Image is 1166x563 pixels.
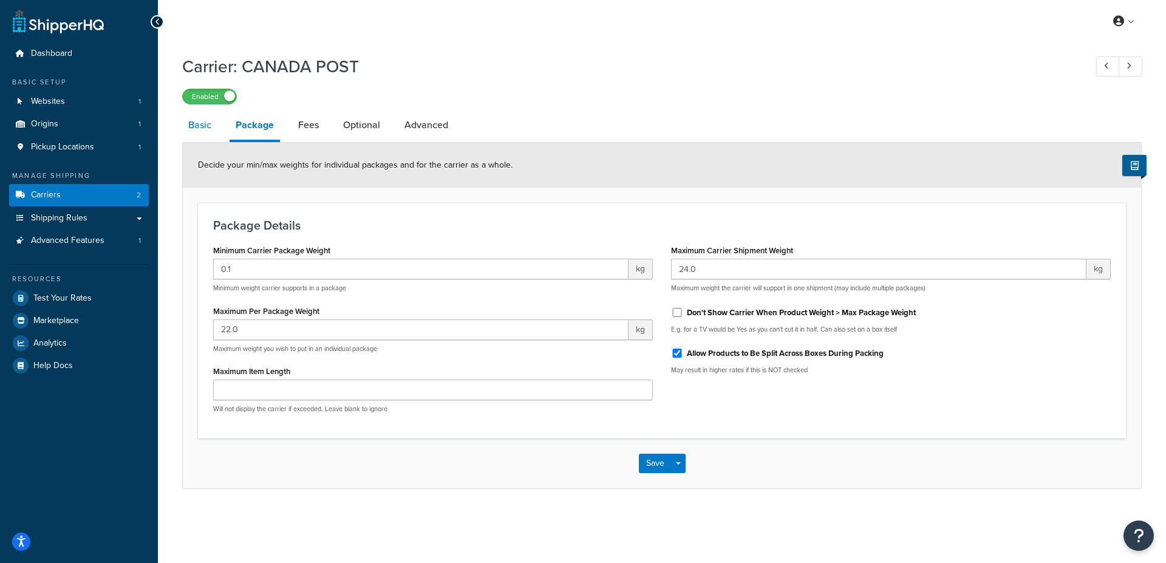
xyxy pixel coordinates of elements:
span: Advanced Features [31,236,104,246]
a: Optional [337,111,386,140]
span: Help Docs [33,361,73,371]
button: Show Help Docs [1122,155,1147,176]
span: 1 [138,142,141,152]
span: Test Your Rates [33,293,92,304]
div: Manage Shipping [9,171,149,181]
li: Advanced Features [9,230,149,252]
p: E.g. for a TV would be Yes as you can't cut it in half. Can also set on a box itself [671,325,1111,334]
label: Enabled [183,89,236,104]
p: Maximum weight you wish to put in an individual package [213,344,653,353]
a: Advanced Features1 [9,230,149,252]
span: 1 [138,236,141,246]
span: 1 [138,119,141,129]
label: Maximum Per Package Weight [213,307,319,316]
span: 2 [137,190,141,200]
button: Save [639,454,672,473]
span: kg [629,319,653,340]
label: Maximum Item Length [213,367,290,376]
label: Minimum Carrier Package Weight [213,246,330,255]
span: Dashboard [31,49,72,59]
a: Help Docs [9,355,149,377]
span: Carriers [31,190,61,200]
span: Decide your min/max weights for individual packages and for the carrier as a whole. [198,159,513,171]
p: Will not display the carrier if exceeded. Leave blank to ignore [213,404,653,414]
a: Basic [182,111,217,140]
p: Maximum weight the carrier will support in one shipment (may include multiple packages) [671,284,1111,293]
a: Marketplace [9,310,149,332]
p: May result in higher rates if this is NOT checked [671,366,1111,375]
span: Analytics [33,338,67,349]
h3: Package Details [213,219,1111,232]
a: Advanced [398,111,454,140]
label: Allow Products to Be Split Across Boxes During Packing [687,348,884,359]
a: Origins1 [9,113,149,135]
a: Websites1 [9,90,149,113]
p: Minimum weight carrier supports in a package [213,284,653,293]
span: kg [629,259,653,279]
label: Don't Show Carrier When Product Weight > Max Package Weight [687,307,916,318]
span: Marketplace [33,316,79,326]
a: Dashboard [9,43,149,65]
span: kg [1086,259,1111,279]
button: Open Resource Center [1123,520,1154,551]
div: Basic Setup [9,77,149,87]
label: Maximum Carrier Shipment Weight [671,246,793,255]
span: Shipping Rules [31,213,87,223]
li: Pickup Locations [9,136,149,159]
a: Shipping Rules [9,207,149,230]
a: Pickup Locations1 [9,136,149,159]
a: Package [230,111,280,142]
span: 1 [138,97,141,107]
span: Origins [31,119,58,129]
span: Pickup Locations [31,142,94,152]
span: Websites [31,97,65,107]
li: Origins [9,113,149,135]
a: Next Record [1119,56,1142,77]
h1: Carrier: CANADA POST [182,55,1074,78]
a: Analytics [9,332,149,354]
a: Previous Record [1096,56,1120,77]
a: Fees [292,111,325,140]
a: Carriers2 [9,184,149,206]
div: Resources [9,274,149,284]
li: Carriers [9,184,149,206]
a: Test Your Rates [9,287,149,309]
li: Websites [9,90,149,113]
